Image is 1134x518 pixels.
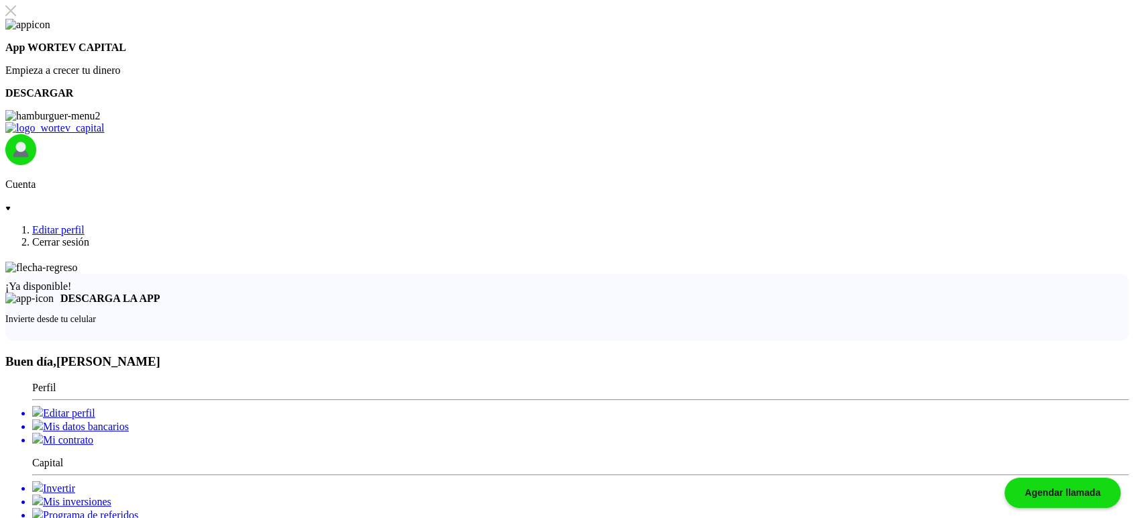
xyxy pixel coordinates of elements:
[32,433,43,444] img: contrato-icon.f2db500c.svg
[32,433,1129,446] a: Mi contrato
[32,406,1129,419] a: Editar perfil
[32,419,1129,433] a: Mis datos bancarios
[32,224,85,236] a: Editar perfil
[32,236,1129,248] li: Cerrar sesión
[5,280,1129,293] div: ¡Ya disponible!
[32,406,43,417] img: editar-icon.952d3147.svg
[5,42,1129,54] p: App WORTEV CAPITAL
[5,354,1129,369] h3: Buen día,
[32,481,1129,495] a: Invertir
[32,419,43,430] img: datos-icon.10cf9172.svg
[5,262,78,274] img: flecha-regreso
[5,122,105,134] img: logo_wortev_capital
[5,382,1129,446] ul: Perfil
[32,495,1129,508] a: Mis inversiones
[32,495,43,505] img: inversiones-icon.6695dc30.svg
[1004,478,1121,508] div: Agendar llamada
[5,87,1129,99] p: DESCARGAR
[5,207,11,211] img: icon-down
[5,64,1129,76] p: Empieza a crecer tu dinero
[32,481,43,492] img: invertir-icon.b3b967d7.svg
[5,178,1129,191] p: Cuenta
[56,354,160,368] b: [PERSON_NAME]
[5,314,1129,325] p: Invierte desde tu celular
[5,134,36,165] img: profile-image
[54,293,160,305] p: DESCARGA LA APP
[5,110,101,122] img: hamburguer-menu2
[5,293,54,305] img: app-icon
[5,19,50,31] img: appicon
